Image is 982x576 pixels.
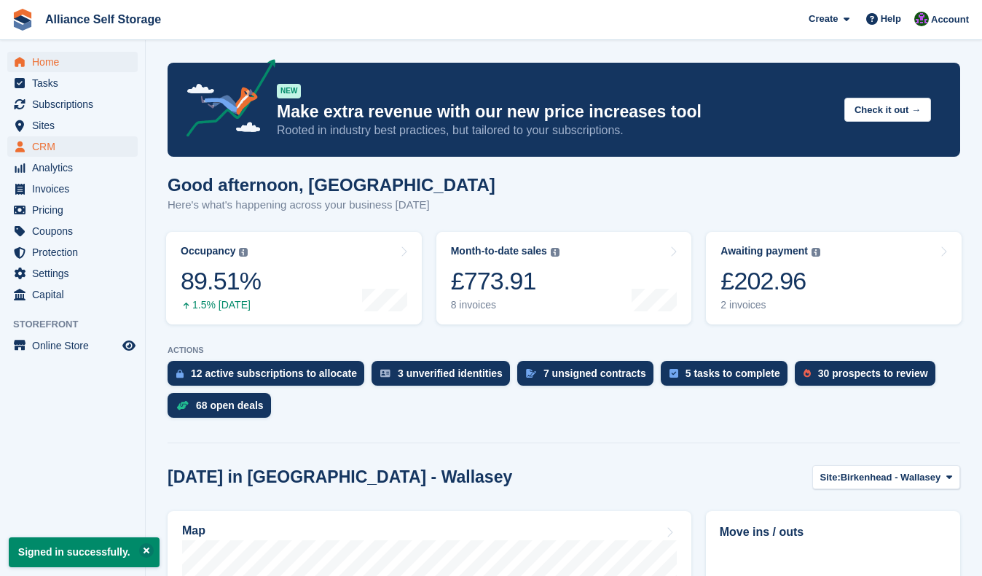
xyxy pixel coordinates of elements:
[181,245,235,257] div: Occupancy
[32,94,119,114] span: Subscriptions
[7,94,138,114] a: menu
[818,367,928,379] div: 30 prospects to review
[39,7,167,31] a: Alliance Self Storage
[176,400,189,410] img: deal-1b604bf984904fb50ccaf53a9ad4b4a5d6e5aea283cecdc64d6e3604feb123c2.svg
[32,179,119,199] span: Invoices
[398,367,503,379] div: 3 unverified identities
[720,266,820,296] div: £202.96
[706,232,962,324] a: Awaiting payment £202.96 2 invoices
[451,245,547,257] div: Month-to-date sales
[372,361,517,393] a: 3 unverified identities
[820,470,841,485] span: Site:
[551,248,559,257] img: icon-info-grey-7440780725fd019a000dd9b08b2336e03edf1995a4989e88bcd33f0948082b44.svg
[32,52,119,72] span: Home
[795,361,943,393] a: 30 prospects to review
[32,263,119,284] span: Settings
[32,221,119,241] span: Coupons
[7,200,138,220] a: menu
[32,284,119,305] span: Capital
[32,115,119,136] span: Sites
[7,115,138,136] a: menu
[7,136,138,157] a: menu
[168,361,372,393] a: 12 active subscriptions to allocate
[176,369,184,378] img: active_subscription_to_allocate_icon-d502201f5373d7db506a760aba3b589e785aa758c864c3986d89f69b8ff3...
[277,101,833,122] p: Make extra revenue with our new price increases tool
[914,12,929,26] img: Romilly Norton
[517,361,661,393] a: 7 unsigned contracts
[812,248,820,257] img: icon-info-grey-7440780725fd019a000dd9b08b2336e03edf1995a4989e88bcd33f0948082b44.svg
[277,84,301,98] div: NEW
[191,367,357,379] div: 12 active subscriptions to allocate
[168,393,278,425] a: 68 open deals
[7,284,138,305] a: menu
[7,73,138,93] a: menu
[168,175,495,195] h1: Good afternoon, [GEOGRAPHIC_DATA]
[13,317,145,332] span: Storefront
[661,361,795,393] a: 5 tasks to complete
[7,157,138,178] a: menu
[7,52,138,72] a: menu
[32,73,119,93] span: Tasks
[526,369,536,378] img: contract_signature_icon-13c848040528278c33f63329250d36e43548de30e8caae1d1a13099fd9432cc5.svg
[32,136,119,157] span: CRM
[686,367,780,379] div: 5 tasks to complete
[32,157,119,178] span: Analytics
[720,245,808,257] div: Awaiting payment
[32,335,119,356] span: Online Store
[7,263,138,284] a: menu
[32,200,119,220] span: Pricing
[196,400,264,411] div: 68 open deals
[669,369,678,378] img: task-75834270c22a3079a89374b754ae025e5fb1db73e45f91037f5363f120a921f8.svg
[380,369,390,378] img: verify_identity-adf6edd0f0f0b5bbfe63781bf79b02c33cf7c696d77639b501bdc392416b5a36.svg
[7,179,138,199] a: menu
[543,367,646,379] div: 7 unsigned contracts
[720,524,946,541] h2: Move ins / outs
[9,537,160,567] p: Signed in successfully.
[239,248,248,257] img: icon-info-grey-7440780725fd019a000dd9b08b2336e03edf1995a4989e88bcd33f0948082b44.svg
[32,242,119,262] span: Protection
[451,299,559,311] div: 8 invoices
[7,242,138,262] a: menu
[720,299,820,311] div: 2 invoices
[182,524,205,537] h2: Map
[7,335,138,356] a: menu
[120,337,138,354] a: Preview store
[812,465,960,489] button: Site: Birkenhead - Wallasey
[168,346,960,355] p: ACTIONS
[7,221,138,241] a: menu
[451,266,559,296] div: £773.91
[181,299,261,311] div: 1.5% [DATE]
[168,467,512,487] h2: [DATE] in [GEOGRAPHIC_DATA] - Wallasey
[436,232,692,324] a: Month-to-date sales £773.91 8 invoices
[931,12,969,27] span: Account
[168,197,495,214] p: Here's what's happening across your business [DATE]
[841,470,941,485] span: Birkenhead - Wallasey
[166,232,422,324] a: Occupancy 89.51% 1.5% [DATE]
[844,98,931,122] button: Check it out →
[809,12,838,26] span: Create
[881,12,901,26] span: Help
[174,59,276,142] img: price-adjustments-announcement-icon-8257ccfd72463d97f412b2fc003d46551f7dbcb40ab6d574587a9cd5c0d94...
[804,369,811,378] img: prospect-51fa495bee0391a8d652442698ab0144808aea92771e9ea1ae160a38d050c398.svg
[181,266,261,296] div: 89.51%
[277,122,833,139] p: Rooted in industry best practices, but tailored to your subscriptions.
[12,9,34,31] img: stora-icon-8386f47178a22dfd0bd8f6a31ec36ba5ce8667c1dd55bd0f319d3a0aa187defe.svg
